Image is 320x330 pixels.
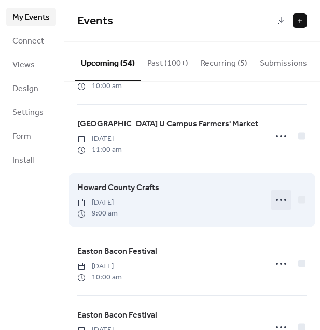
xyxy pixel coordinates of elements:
[75,42,141,81] button: Upcoming (54)
[6,79,56,98] a: Design
[77,118,258,131] a: [GEOGRAPHIC_DATA] U Campus Farmers' Market
[6,103,56,122] a: Settings
[77,261,122,272] span: [DATE]
[77,309,157,322] a: Easton Bacon Festival
[12,11,50,24] span: My Events
[77,272,122,283] span: 10:00 am
[12,154,34,167] span: Install
[12,59,35,71] span: Views
[6,127,56,146] a: Form
[254,42,313,80] button: Submissions
[194,42,254,80] button: Recurring (5)
[77,10,113,33] span: Events
[141,42,194,80] button: Past (100+)
[77,246,157,258] span: Easton Bacon Festival
[77,208,118,219] span: 9:00 am
[6,8,56,26] a: My Events
[6,55,56,74] a: Views
[12,131,31,143] span: Form
[77,81,122,92] span: 10:00 am
[6,32,56,50] a: Connect
[77,309,157,322] span: Easton Bacon Festival
[77,245,157,259] a: Easton Bacon Festival
[77,145,122,155] span: 11:00 am
[12,107,44,119] span: Settings
[12,35,44,48] span: Connect
[77,134,122,145] span: [DATE]
[77,181,159,195] a: Howard County Crafts
[77,197,118,208] span: [DATE]
[12,83,38,95] span: Design
[6,151,56,169] a: Install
